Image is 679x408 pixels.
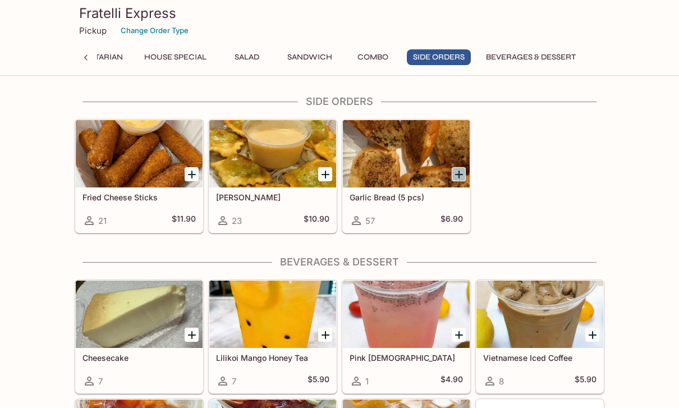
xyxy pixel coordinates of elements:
h4: Beverages & Dessert [75,256,604,268]
div: Vietnamese Iced Coffee [476,281,603,348]
button: Combo [347,49,398,65]
button: Change Order Type [116,22,194,39]
h5: Fried Cheese Sticks [82,192,196,202]
button: House Special [138,49,213,65]
div: Cheesecake [76,281,203,348]
div: Garlic Bread (5 pcs) [343,120,470,187]
a: Fried Cheese Sticks21$11.90 [75,120,203,233]
button: Add Vietnamese Iced Coffee [585,328,599,342]
h5: Lilikoi Mango Honey Tea [216,353,329,363]
a: Garlic Bread (5 pcs)57$6.90 [342,120,470,233]
h5: $6.90 [441,214,463,227]
button: Add Fried Cheese Sticks [185,167,199,181]
h5: $5.90 [575,374,597,388]
button: Add Fried Ravioli [318,167,332,181]
span: 23 [232,216,242,226]
h5: Vietnamese Iced Coffee [483,353,597,363]
h4: Side Orders [75,95,604,108]
h5: $10.90 [304,214,329,227]
h5: $11.90 [172,214,196,227]
span: 8 [499,376,504,387]
h5: Cheesecake [82,353,196,363]
div: Pink Lady [343,281,470,348]
div: Fried Cheese Sticks [76,120,203,187]
span: 7 [98,376,103,387]
span: 1 [365,376,369,387]
span: 7 [232,376,236,387]
div: Lilikoi Mango Honey Tea [209,281,336,348]
a: [PERSON_NAME]23$10.90 [209,120,337,233]
button: Vegetarian [67,49,129,65]
a: Vietnamese Iced Coffee8$5.90 [476,280,604,393]
button: Add Pink Lady [452,328,466,342]
a: Pink [DEMOGRAPHIC_DATA]1$4.90 [342,280,470,393]
p: Pickup [79,25,107,36]
h5: Pink [DEMOGRAPHIC_DATA] [350,353,463,363]
h5: $5.90 [308,374,329,388]
div: Fried Ravioli [209,120,336,187]
button: Salad [222,49,272,65]
button: Side Orders [407,49,471,65]
button: Add Cheesecake [185,328,199,342]
button: Beverages & Dessert [480,49,582,65]
h5: [PERSON_NAME] [216,192,329,202]
button: Sandwich [281,49,338,65]
h3: Fratelli Express [79,4,600,22]
h5: $4.90 [441,374,463,388]
a: Lilikoi Mango Honey Tea7$5.90 [209,280,337,393]
button: Add Garlic Bread (5 pcs) [452,167,466,181]
button: Add Lilikoi Mango Honey Tea [318,328,332,342]
span: 21 [98,216,107,226]
span: 57 [365,216,375,226]
a: Cheesecake7 [75,280,203,393]
h5: Garlic Bread (5 pcs) [350,192,463,202]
